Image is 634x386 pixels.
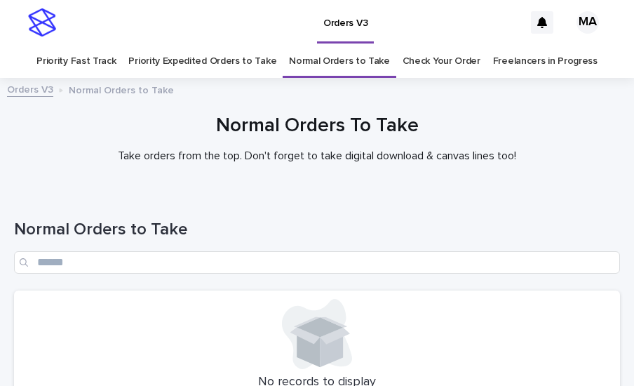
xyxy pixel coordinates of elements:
[7,81,53,97] a: Orders V3
[36,149,598,163] p: Take orders from the top. Don't forget to take digital download & canvas lines too!
[576,11,599,34] div: MA
[403,45,480,78] a: Check Your Order
[128,45,276,78] a: Priority Expedited Orders to Take
[289,45,390,78] a: Normal Orders to Take
[14,220,620,240] h1: Normal Orders to Take
[69,81,174,97] p: Normal Orders to Take
[14,251,620,274] input: Search
[14,114,620,138] h1: Normal Orders To Take
[36,45,116,78] a: Priority Fast Track
[493,45,598,78] a: Freelancers in Progress
[28,8,56,36] img: stacker-logo-s-only.png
